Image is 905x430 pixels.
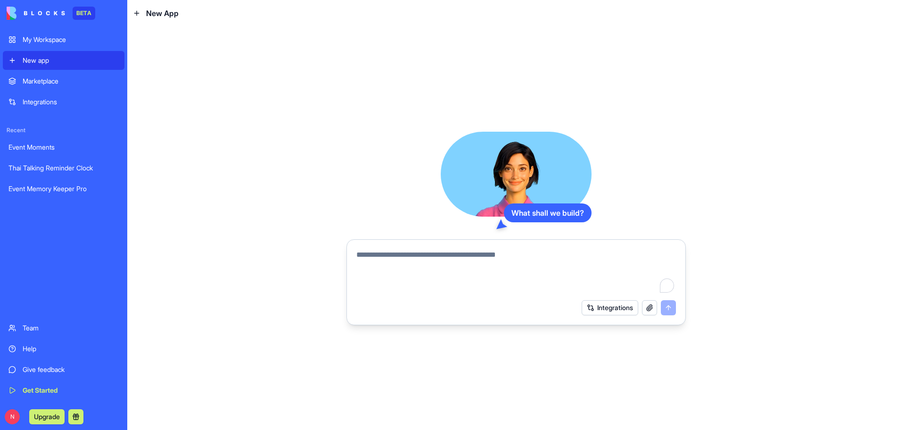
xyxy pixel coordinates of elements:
a: BETA [7,7,95,20]
div: Team [23,323,119,333]
div: Thai Talking Reminder Clock [8,163,119,173]
div: BETA [73,7,95,20]
span: New App [146,8,179,19]
div: Event Moments [8,143,119,152]
div: Help [23,344,119,354]
button: Upgrade [29,409,65,424]
div: Marketplace [23,76,119,86]
div: New app [23,56,119,65]
span: N [5,409,20,424]
textarea: To enrich screen reader interactions, please activate Accessibility in Grammarly extension settings [356,249,676,295]
a: Marketplace [3,72,124,91]
a: Team [3,319,124,337]
img: logo [7,7,65,20]
a: Get Started [3,381,124,400]
a: Event Memory Keeper Pro [3,179,124,198]
button: Integrations [582,300,638,315]
a: Event Moments [3,138,124,157]
a: Upgrade [29,412,65,421]
a: Give feedback [3,360,124,379]
div: My Workspace [23,35,119,44]
span: Recent [3,126,124,134]
a: Thai Talking Reminder Clock [3,159,124,177]
a: New app [3,51,124,70]
div: Get Started [23,386,119,395]
a: My Workspace [3,30,124,49]
a: Help [3,339,124,358]
div: Integrations [23,97,119,107]
div: Event Memory Keeper Pro [8,184,119,194]
div: What shall we build? [504,203,592,222]
a: Integrations [3,93,124,111]
div: Give feedback [23,365,119,374]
